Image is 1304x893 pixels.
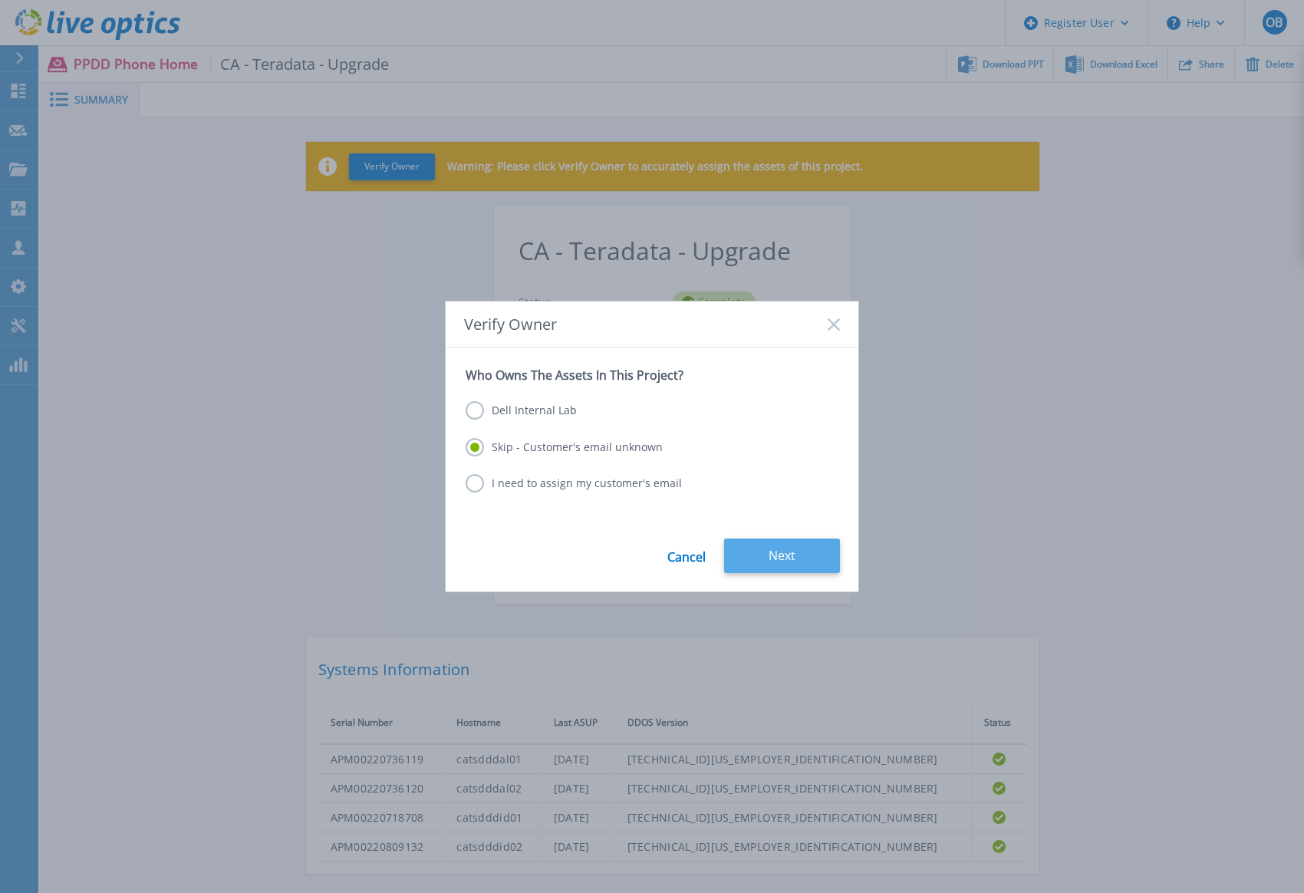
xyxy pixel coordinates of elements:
label: Skip - Customer's email unknown [466,438,663,456]
label: I need to assign my customer's email [466,474,682,493]
label: Dell Internal Lab [466,401,577,420]
p: Who Owns The Assets In This Project? [466,367,838,383]
a: Cancel [667,539,706,573]
button: Next [724,539,840,573]
span: Verify Owner [464,315,557,333]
